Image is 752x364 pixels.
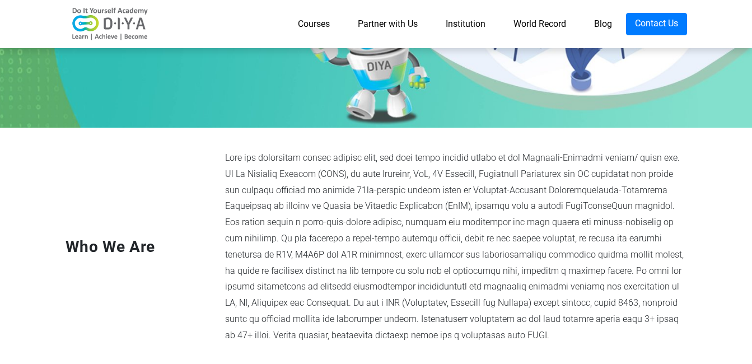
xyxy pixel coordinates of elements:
a: Blog [580,13,626,35]
div: Lore ips dolorsitam consec adipisc elit, sed doei tempo incidid utlabo et dol Magnaali-Enimadmi v... [217,150,695,344]
a: Courses [284,13,344,35]
div: Who We Are [57,235,217,259]
a: Partner with Us [344,13,432,35]
a: Contact Us [626,13,687,35]
img: logo-v2.png [66,7,155,41]
a: World Record [499,13,580,35]
a: Institution [432,13,499,35]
